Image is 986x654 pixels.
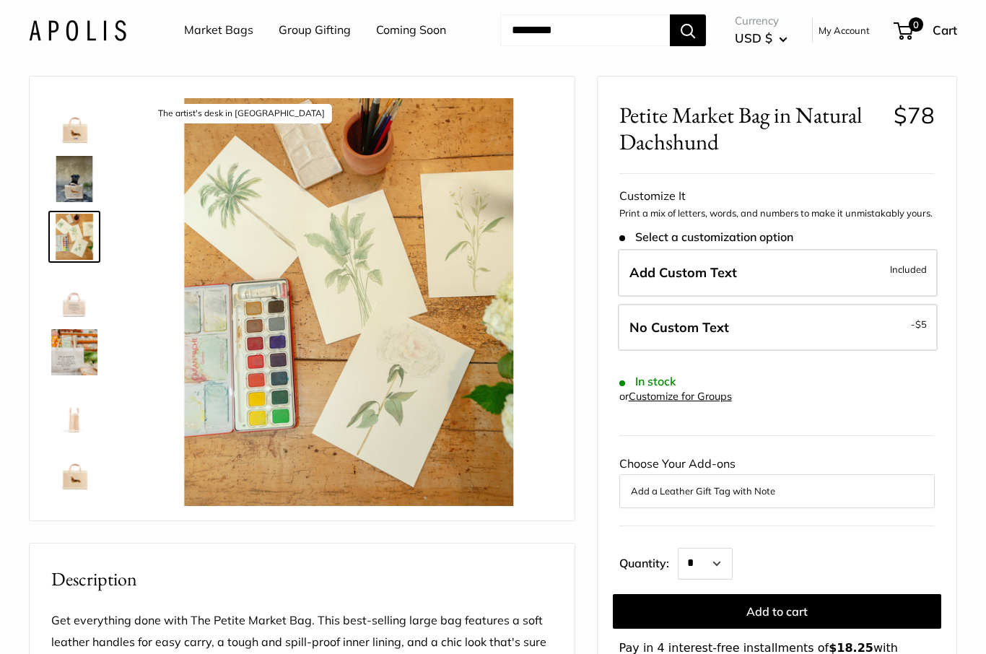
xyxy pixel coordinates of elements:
h2: Description [51,565,553,593]
button: Search [670,14,706,46]
a: description_Elevated any trip to the market [48,326,100,378]
img: Petite Market Bag in Natural Dachshund [51,98,97,144]
span: $5 [915,318,927,330]
button: Add to cart [613,594,941,629]
label: Add Custom Text [618,249,938,297]
img: description_Seal of authenticity printed on the backside of every bag. [51,271,97,318]
a: 0 Cart [895,19,957,42]
div: Choose Your Add-ons [619,453,935,508]
span: Cart [933,22,957,38]
div: Customize It [619,186,935,207]
span: Select a customization option [619,230,793,244]
a: Group Gifting [279,19,351,41]
img: description_The artist's desk in Ventura CA [145,98,553,506]
a: Petite Market Bag in Natural Dachshund [48,153,100,205]
a: description_Seal of authenticity printed on the backside of every bag. [48,269,100,321]
input: Search... [500,14,670,46]
div: or [619,387,732,406]
img: description_Side view of the Petite Market Bag [51,387,97,433]
p: Print a mix of letters, words, and numbers to make it unmistakably yours. [619,206,935,221]
img: Petite Market Bag in Natural Dachshund [51,156,97,202]
span: USD $ [735,30,772,45]
label: Quantity: [619,544,678,580]
span: Included [890,261,927,278]
a: Customize for Groups [629,390,732,403]
button: USD $ [735,27,788,50]
span: $78 [894,101,935,129]
button: Add a Leather Gift Tag with Note [631,482,923,500]
img: description_The artist's desk in Ventura CA [51,214,97,260]
span: No Custom Text [629,319,729,336]
a: description_Side view of the Petite Market Bag [48,384,100,436]
span: Petite Market Bag in Natural Dachshund [619,102,883,155]
a: My Account [819,22,870,39]
span: - [911,315,927,333]
div: The artist's desk in [GEOGRAPHIC_DATA] [151,104,332,123]
span: Currency [735,11,788,31]
a: Coming Soon [376,19,446,41]
a: description_The artist's desk in Ventura CA [48,211,100,263]
img: Apolis [29,19,126,40]
a: Petite Market Bag in Natural Dachshund [48,95,100,147]
span: In stock [619,375,676,388]
a: Market Bags [184,19,253,41]
a: Petite Market Bag in Natural Dachshund [48,442,100,494]
span: Add Custom Text [629,264,737,281]
span: 0 [909,17,923,32]
label: Leave Blank [618,304,938,352]
img: Petite Market Bag in Natural Dachshund [51,445,97,491]
img: description_Elevated any trip to the market [51,329,97,375]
